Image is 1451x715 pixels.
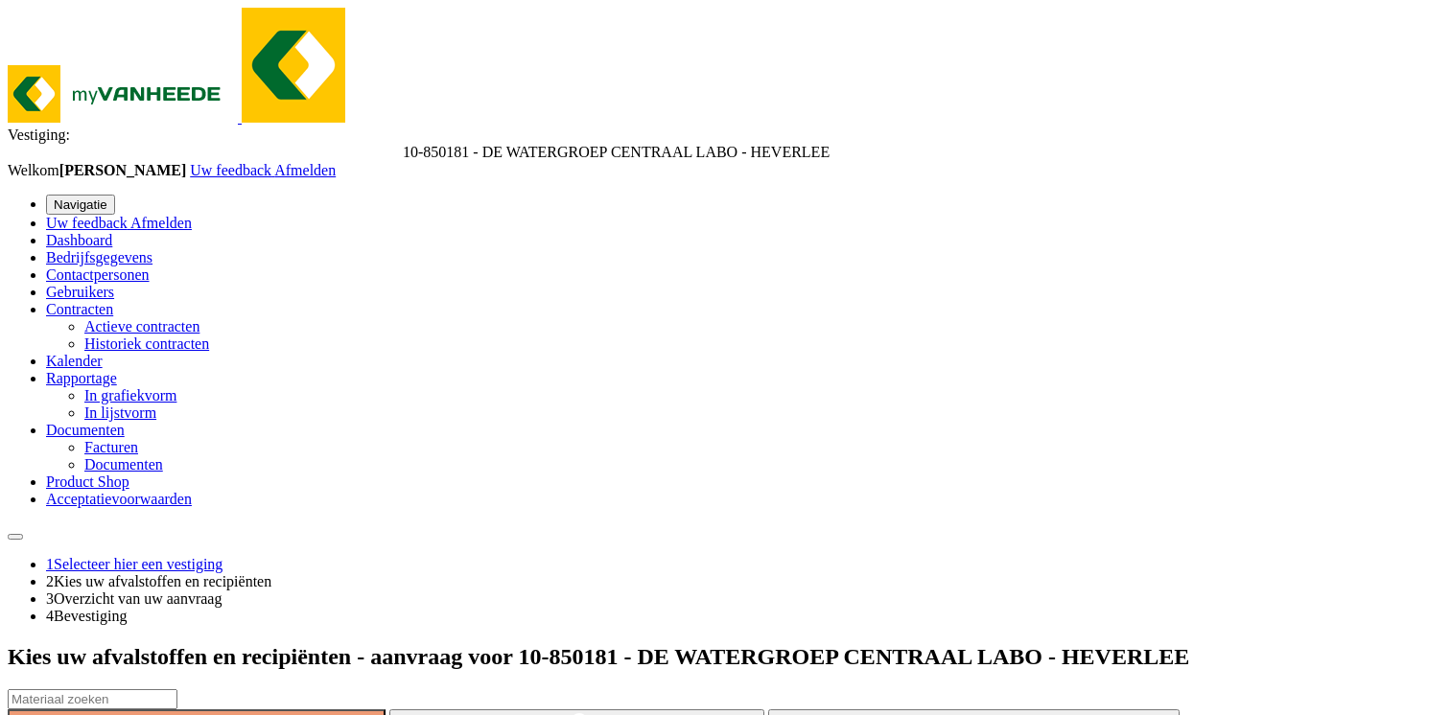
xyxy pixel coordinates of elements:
[54,573,271,589] span: Kies uw afvalstoffen en recipiënten
[8,162,190,178] span: Welkom
[130,215,192,231] a: Afmelden
[46,195,115,215] button: Navigatie
[84,404,156,421] a: In lijstvorm
[46,608,54,624] span: 4
[46,284,114,300] a: Gebruikers
[54,197,107,212] span: Navigatie
[190,162,274,178] a: Uw feedback
[54,608,127,624] span: Bevestiging
[84,456,163,473] a: Documenten
[46,215,130,231] a: Uw feedback
[46,473,129,490] a: Product Shop
[8,65,238,123] img: myVanheede
[403,144,830,160] span: 10-850181 - DE WATERGROEP CENTRAAL LABO - HEVERLEE
[242,8,345,123] img: myVanheede
[8,644,1443,670] h2: Kies uw afvalstoffen en recipiënten - aanvraag voor 10-850181 - DE WATERGROEP CENTRAAL LABO - HEV...
[46,556,54,572] span: 1
[54,556,222,572] span: Selecteer hier een vestiging
[46,573,54,589] span: 2
[46,590,54,607] span: 3
[46,249,152,265] a: Bedrijfsgegevens
[46,370,117,386] a: Rapportage
[59,162,186,178] strong: [PERSON_NAME]
[190,162,271,178] span: Uw feedback
[8,689,177,709] input: Materiaal zoeken
[84,318,199,334] a: Actieve contracten
[46,556,222,572] a: 1Selecteer hier een vestiging
[274,162,336,178] a: Afmelden
[84,387,176,404] a: In grafiekvorm
[46,491,192,507] a: Acceptatievoorwaarden
[84,439,138,455] a: Facturen
[54,590,222,607] span: Overzicht van uw aanvraag
[46,301,113,317] a: Contracten
[46,232,112,248] a: Dashboard
[8,127,70,143] span: Vestiging:
[46,266,150,283] a: Contactpersonen
[84,335,209,352] a: Historiek contracten
[46,422,125,438] a: Documenten
[46,215,128,231] span: Uw feedback
[46,353,103,369] a: Kalender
